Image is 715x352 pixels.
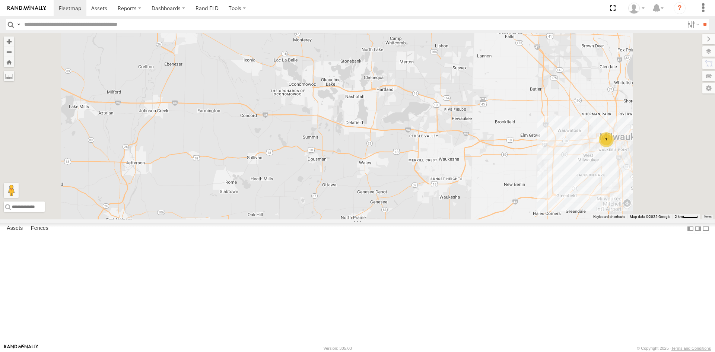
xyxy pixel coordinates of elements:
label: Map Settings [702,83,715,93]
button: Map Scale: 2 km per 36 pixels [673,214,700,219]
button: Zoom in [4,37,14,47]
div: © Copyright 2025 - [637,346,711,351]
a: Terms and Conditions [671,346,711,351]
label: Dock Summary Table to the Left [687,223,694,234]
label: Search Filter Options [684,19,700,30]
label: Measure [4,71,14,81]
button: Drag Pegman onto the map to open Street View [4,183,19,198]
span: Map data ©2025 Google [630,215,670,219]
button: Keyboard shortcuts [593,214,625,219]
label: Search Query [16,19,22,30]
div: 7 [599,132,614,147]
a: Visit our Website [4,345,38,352]
label: Assets [3,223,26,234]
label: Dock Summary Table to the Right [694,223,702,234]
div: Brian Weinfurter [626,3,647,14]
i: ? [674,2,686,14]
a: Terms [704,215,712,218]
label: Hide Summary Table [702,223,709,234]
button: Zoom out [4,47,14,57]
img: rand-logo.svg [7,6,46,11]
button: Zoom Home [4,57,14,67]
span: 2 km [675,215,683,219]
div: Version: 305.03 [324,346,352,351]
label: Fences [27,223,52,234]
